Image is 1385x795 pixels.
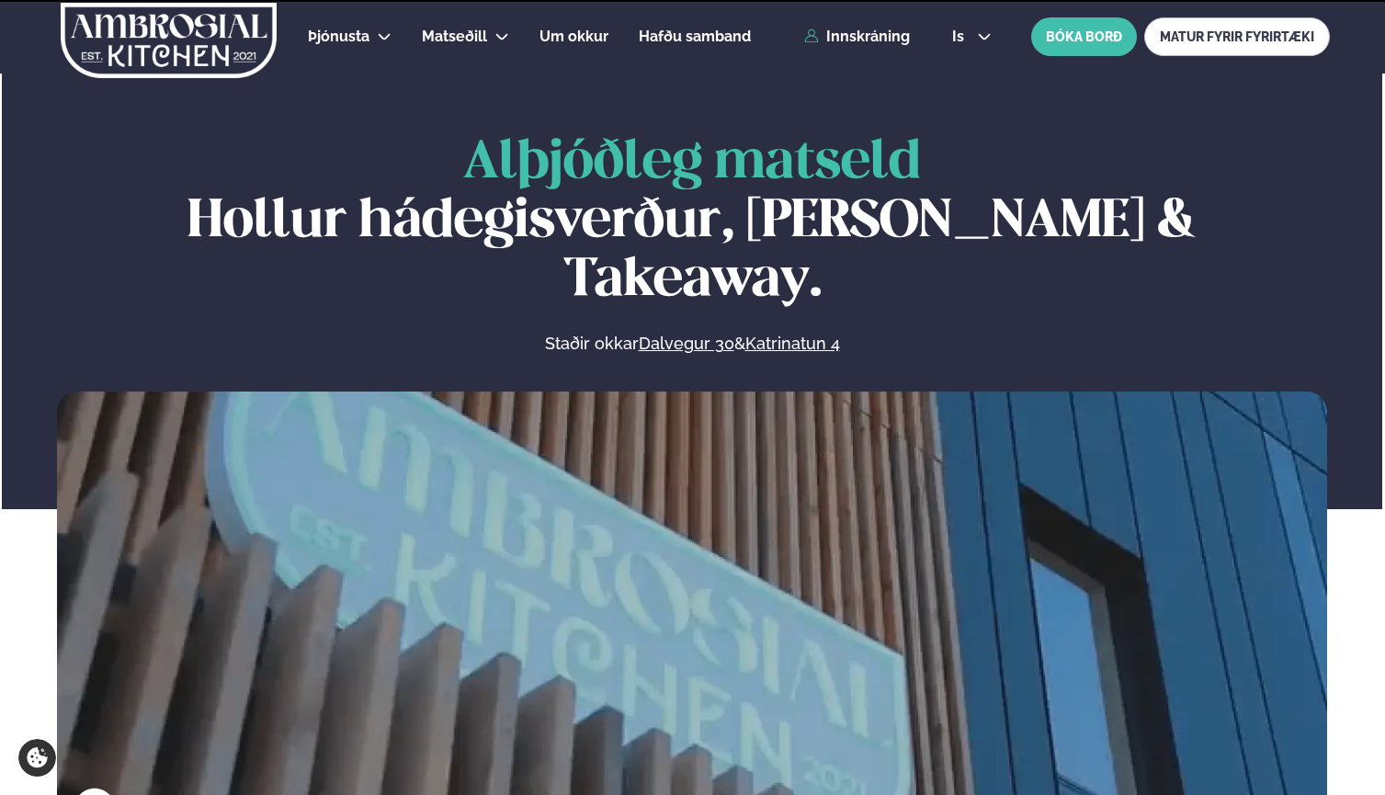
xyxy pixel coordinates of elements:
[937,29,1006,44] button: is
[308,28,369,45] span: Þjónusta
[639,333,734,355] a: Dalvegur 30
[345,333,1039,355] p: Staðir okkar &
[1031,17,1137,56] button: BÓKA BORÐ
[804,28,910,45] a: Innskráning
[59,3,278,78] img: logo
[57,134,1327,311] h1: Hollur hádegisverður, [PERSON_NAME] & Takeaway.
[539,28,608,45] span: Um okkur
[745,333,840,355] a: Katrinatun 4
[1144,17,1330,56] a: MATUR FYRIR FYRIRTÆKI
[422,26,487,48] a: Matseðill
[639,26,751,48] a: Hafðu samband
[463,138,921,188] span: Alþjóðleg matseld
[422,28,487,45] span: Matseðill
[308,26,369,48] a: Þjónusta
[639,28,751,45] span: Hafðu samband
[539,26,608,48] a: Um okkur
[18,739,56,777] a: Cookie settings
[952,29,970,44] span: is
